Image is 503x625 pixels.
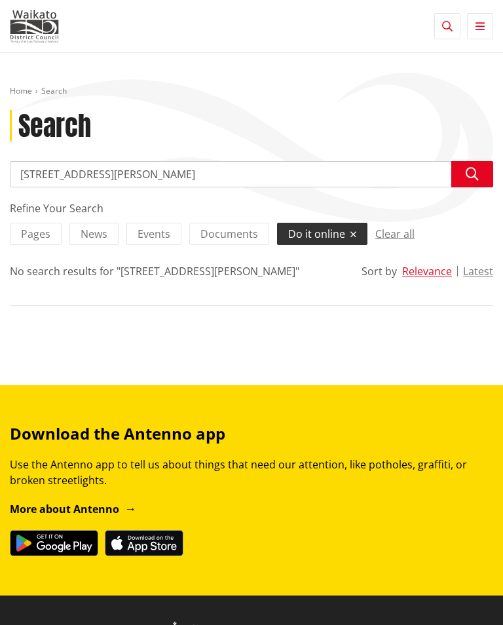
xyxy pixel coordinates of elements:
[10,530,98,556] img: Get it on Google Play
[21,227,50,241] span: Pages
[10,425,493,444] h3: Download the Antenno app
[288,227,345,241] span: Do it online
[10,10,59,43] img: Waikato District Council - Te Kaunihera aa Takiwaa o Waikato
[10,86,493,97] nav: breadcrumb
[200,227,258,241] span: Documents
[362,263,397,279] div: Sort by
[10,502,136,516] a: More about Antenno
[402,265,452,277] button: Relevance
[10,85,32,96] a: Home
[41,85,67,96] span: Search
[10,200,493,216] div: Refine Your Search
[18,110,91,142] h1: Search
[10,263,299,279] div: No search results for "[STREET_ADDRESS][PERSON_NAME]"
[105,530,183,556] img: Download on the App Store
[10,457,493,488] p: Use the Antenno app to tell us about things that need our attention, like potholes, graffiti, or ...
[81,227,107,241] span: News
[10,161,493,187] input: Search input
[138,227,170,241] span: Events
[463,265,493,277] button: Latest
[375,223,415,244] button: Clear all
